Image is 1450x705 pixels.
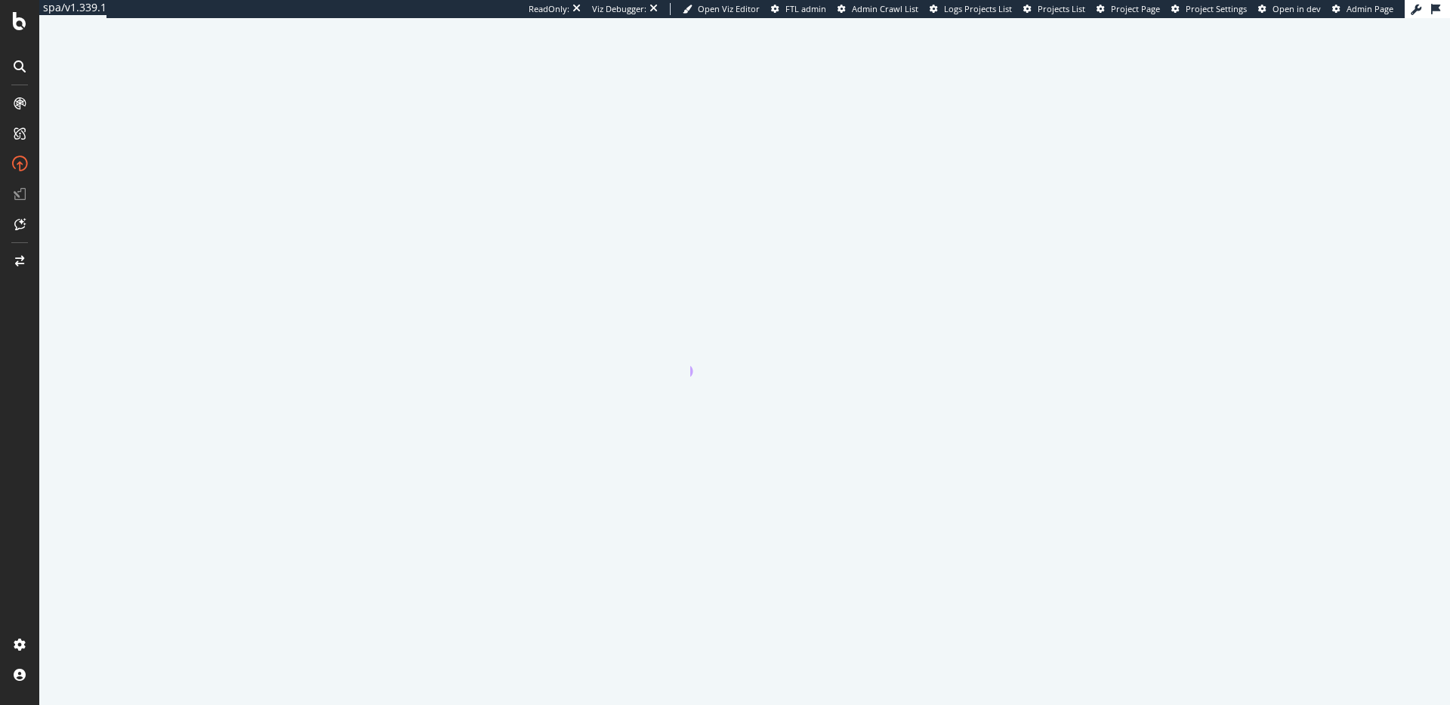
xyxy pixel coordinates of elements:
a: Logs Projects List [930,3,1012,15]
a: Open Viz Editor [683,3,760,15]
a: Projects List [1023,3,1085,15]
a: Open in dev [1258,3,1321,15]
span: Open Viz Editor [698,3,760,14]
div: animation [690,322,799,377]
a: Admin Crawl List [838,3,918,15]
span: Logs Projects List [944,3,1012,14]
span: Project Page [1111,3,1160,14]
div: ReadOnly: [529,3,569,15]
div: Viz Debugger: [592,3,646,15]
a: Admin Page [1332,3,1393,15]
a: FTL admin [771,3,826,15]
span: Admin Crawl List [852,3,918,14]
span: FTL admin [785,3,826,14]
span: Project Settings [1186,3,1247,14]
a: Project Settings [1171,3,1247,15]
a: Project Page [1097,3,1160,15]
span: Projects List [1038,3,1085,14]
span: Open in dev [1273,3,1321,14]
span: Admin Page [1347,3,1393,14]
